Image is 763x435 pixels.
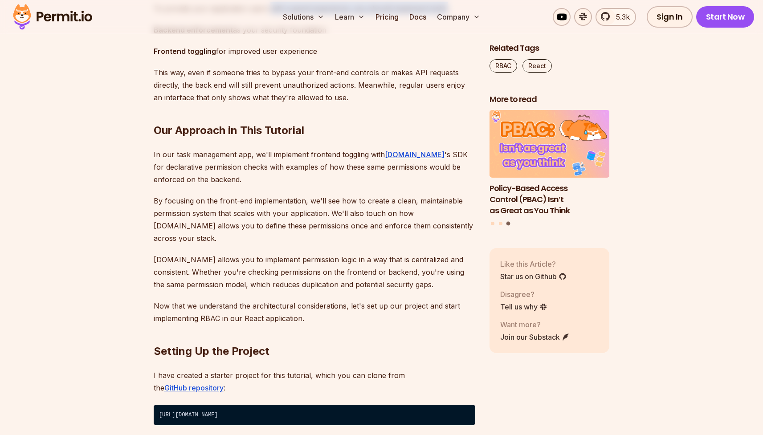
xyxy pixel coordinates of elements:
[611,12,630,22] span: 5.3k
[154,88,475,138] h2: Our Approach in This Tutorial
[500,301,547,312] a: Tell us why
[500,271,567,282] a: Star us on Github
[331,8,368,26] button: Learn
[491,222,494,225] button: Go to slide 1
[500,289,547,300] p: Disagree?
[154,369,475,394] p: I have created a starter project for this tutorial, which you can clone from the :
[499,222,502,225] button: Go to slide 2
[596,8,636,26] a: 5.3k
[490,183,610,216] h3: Policy-Based Access Control (PBAC) Isn’t as Great as You Think
[522,59,552,73] a: React
[506,222,510,226] button: Go to slide 3
[154,309,475,358] h2: Setting Up the Project
[500,319,570,330] p: Want more?
[647,6,693,28] a: Sign In
[279,8,328,26] button: Solutions
[164,383,224,392] a: GitHub repository
[490,110,610,216] li: 3 of 3
[490,110,610,178] img: Policy-Based Access Control (PBAC) Isn’t as Great as You Think
[500,332,570,342] a: Join our Substack
[154,66,475,104] p: This way, even if someone tries to bypass your front-end controls or makes API requests directly,...
[154,195,475,244] p: By focusing on the front-end implementation, we'll see how to create a clean, maintainable permis...
[154,45,475,57] p: for improved user experience
[9,2,96,32] img: Permit logo
[154,47,216,56] strong: Frontend toggling
[490,110,610,227] div: Posts
[406,8,430,26] a: Docs
[385,150,445,159] a: [DOMAIN_NAME]
[154,300,475,325] p: Now that we understand the architectural considerations, let's set up our project and start imple...
[490,94,610,105] h2: More to read
[500,259,567,269] p: Like this Article?
[154,253,475,291] p: [DOMAIN_NAME] allows you to implement permission logic in a way that is centralized and consisten...
[696,6,755,28] a: Start Now
[154,405,475,425] code: [URL][DOMAIN_NAME]
[490,43,610,54] h2: Related Tags
[433,8,484,26] button: Company
[154,148,475,186] p: In our task management app, we'll implement frontend toggling with 's SDK for declarative permiss...
[490,110,610,216] a: Policy-Based Access Control (PBAC) Isn’t as Great as You ThinkPolicy-Based Access Control (PBAC) ...
[490,59,517,73] a: RBAC
[372,8,402,26] a: Pricing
